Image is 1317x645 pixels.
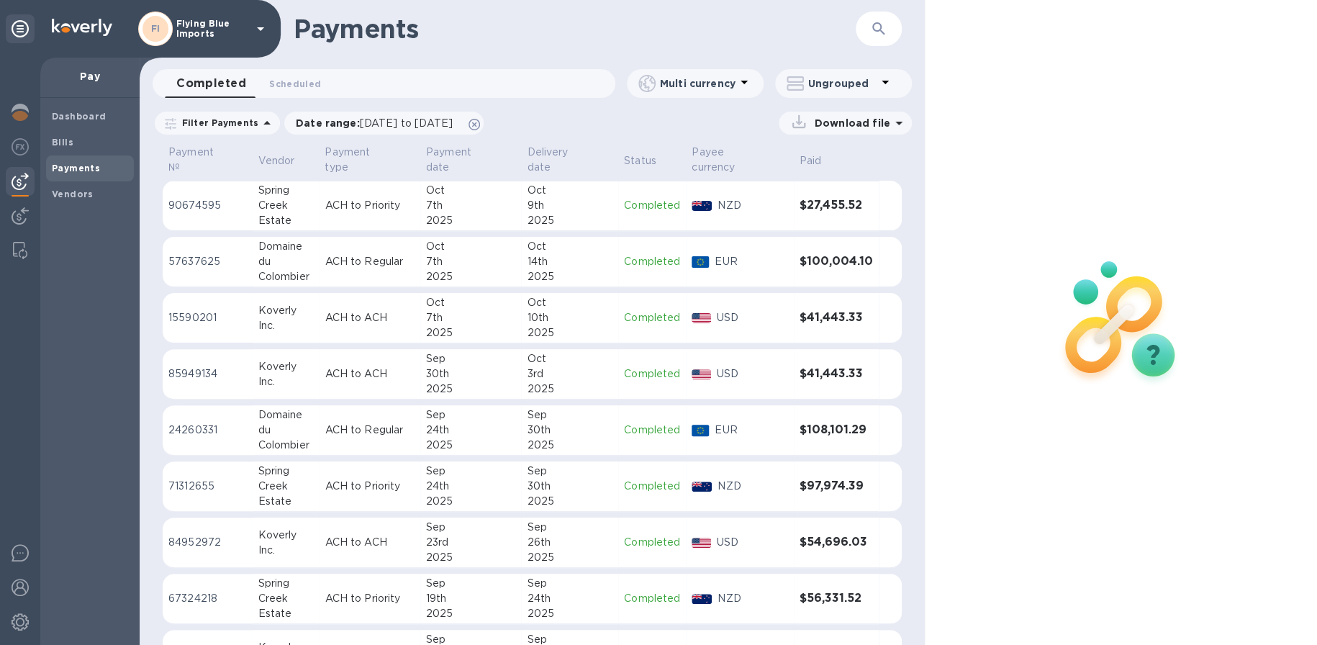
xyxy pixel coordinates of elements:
div: du [258,423,314,438]
div: Colombier [258,269,314,284]
p: Payment № [168,145,228,175]
span: Completed [176,73,246,94]
p: ACH to Regular [325,254,415,269]
h3: $97,974.39 [800,479,873,493]
div: Unpin categories [6,14,35,43]
p: ACH to Priority [325,198,415,213]
div: 24th [426,479,516,494]
h3: $54,696.03 [800,536,873,549]
div: Oct [426,183,516,198]
p: Completed [624,423,680,438]
div: Koverly [258,359,314,374]
b: Dashboard [52,111,107,122]
div: Date range:[DATE] to [DATE] [284,112,484,135]
div: 7th [426,310,516,325]
p: Pay [52,69,128,84]
img: NZD [692,201,712,211]
div: Estate [258,213,314,228]
img: NZD [692,594,712,604]
img: USD [692,538,711,548]
p: 85949134 [168,366,247,382]
p: ACH to Priority [325,479,415,494]
span: Payment type [325,145,415,175]
p: ACH to ACH [325,535,415,550]
div: 2025 [426,550,516,565]
p: USD [717,310,788,325]
div: 23rd [426,535,516,550]
b: Bills [52,137,73,148]
p: Completed [624,366,680,382]
div: Oct [527,239,612,254]
p: 90674595 [168,198,247,213]
h3: $41,443.33 [800,311,873,325]
img: NZD [692,482,712,492]
div: Inc. [258,543,314,558]
p: Vendor [258,153,295,168]
div: Spring [258,464,314,479]
div: 30th [527,423,612,438]
p: Payment type [325,145,396,175]
div: Oct [527,295,612,310]
div: 2025 [527,438,612,453]
div: Creek [258,479,314,494]
span: Scheduled [269,76,321,91]
div: 10th [527,310,612,325]
p: Flying Blue Imports [176,19,248,39]
div: Sep [426,407,516,423]
div: Oct [527,183,612,198]
div: 2025 [527,269,612,284]
div: Sep [527,464,612,479]
p: USD [717,366,788,382]
p: EUR [715,254,787,269]
h3: $27,455.52 [800,199,873,212]
div: 2025 [527,494,612,509]
div: 2025 [426,438,516,453]
p: Completed [624,591,680,606]
div: Koverly [258,303,314,318]
div: 2025 [527,382,612,397]
p: ACH to Regular [325,423,415,438]
span: Paid [800,153,841,168]
div: Domaine [258,239,314,254]
div: Spring [258,183,314,198]
p: NZD [718,479,787,494]
div: Sep [527,576,612,591]
div: Oct [426,295,516,310]
p: USD [717,535,788,550]
p: Completed [624,535,680,550]
div: 7th [426,198,516,213]
div: Spring [258,576,314,591]
span: [DATE] to [DATE] [360,117,453,129]
div: 24th [426,423,516,438]
div: Sep [426,464,516,479]
div: 14th [527,254,612,269]
div: 9th [527,198,612,213]
p: EUR [715,423,787,438]
span: Payee currency [692,145,787,175]
div: Sep [527,520,612,535]
div: 2025 [426,269,516,284]
div: Oct [426,239,516,254]
img: USD [692,313,711,323]
div: 2025 [527,606,612,621]
p: Payee currency [692,145,769,175]
p: ACH to Priority [325,591,415,606]
p: Delivery date [527,145,594,175]
div: Koverly [258,528,314,543]
div: Oct [527,351,612,366]
div: Domaine [258,407,314,423]
div: 2025 [527,550,612,565]
div: 24th [527,591,612,606]
div: 2025 [426,382,516,397]
div: Inc. [258,374,314,389]
p: ACH to ACH [325,366,415,382]
span: Delivery date [527,145,612,175]
div: 30th [527,479,612,494]
h1: Payments [294,14,856,44]
p: 71312655 [168,479,247,494]
div: 30th [426,366,516,382]
p: 24260331 [168,423,247,438]
h3: $108,101.29 [800,423,873,437]
p: Paid [800,153,822,168]
div: 2025 [426,606,516,621]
